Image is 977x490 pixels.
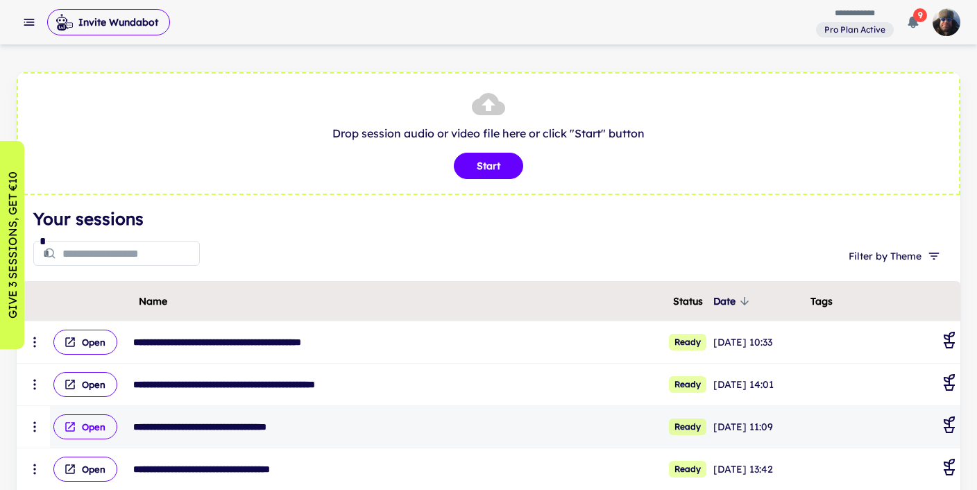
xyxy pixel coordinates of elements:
h4: Your sessions [33,206,944,231]
span: Ready [669,334,706,350]
span: Date [713,293,754,310]
button: Invite Wundabot [47,9,170,35]
span: Pro Plan Active [819,24,891,36]
p: Drop session audio or video file here or click "Start" button [32,125,945,142]
button: Start [454,153,523,179]
button: Open [53,414,117,439]
button: Open [53,457,117,482]
div: Coaching [941,374,958,395]
span: Invite Wundabot to record a meeting [47,8,170,36]
span: View and manage your current plan and billing details. [816,22,894,36]
div: Coaching [941,416,958,437]
span: Status [673,293,703,310]
span: 9 [913,8,927,22]
button: Filter by Theme [843,244,944,269]
div: Coaching [941,332,958,353]
td: [DATE] 10:33 [711,321,808,364]
td: [DATE] 14:01 [711,364,808,406]
img: photoURL [933,8,960,36]
a: View and manage your current plan and billing details. [816,21,894,38]
span: Ready [669,461,706,478]
div: Coaching [941,459,958,480]
span: Ready [669,419,706,435]
td: [DATE] 11:09 [711,406,808,448]
button: Open [53,372,117,397]
button: 9 [899,8,927,36]
button: Open [53,330,117,355]
span: Ready [669,376,706,393]
span: Name [139,293,167,310]
span: Tags [810,293,833,310]
p: GIVE 3 SESSIONS, GET €10 [4,171,21,319]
